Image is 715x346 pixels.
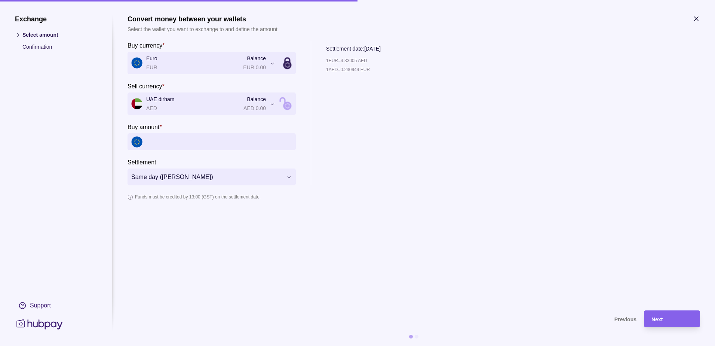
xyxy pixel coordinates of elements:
[15,15,97,23] h1: Exchange
[326,66,370,74] p: 1 AED = 0.230944 EUR
[128,42,162,49] p: Buy currency
[30,301,51,310] div: Support
[128,25,277,33] p: Select the wallet you want to exchange to and define the amount
[22,31,97,39] p: Select amount
[128,124,159,130] p: Buy amount
[135,193,261,201] p: Funds must be credited by 13:00 (GST) on the settlement date.
[651,316,663,322] span: Next
[128,15,277,23] h1: Convert money between your wallets
[22,43,97,51] p: Confirmation
[644,310,700,327] button: Next
[131,136,142,148] img: eu
[128,83,162,89] p: Sell currency
[128,122,162,131] label: Buy amount
[146,133,292,150] input: amount
[614,316,636,322] span: Previous
[128,82,165,91] label: Sell currency
[326,57,367,65] p: 1 EUR = 4.33005 AED
[128,41,165,50] label: Buy currency
[128,158,156,167] label: Settlement
[15,298,97,313] a: Support
[128,310,636,327] button: Previous
[326,45,381,53] p: Settlement date: [DATE]
[128,159,156,166] p: Settlement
